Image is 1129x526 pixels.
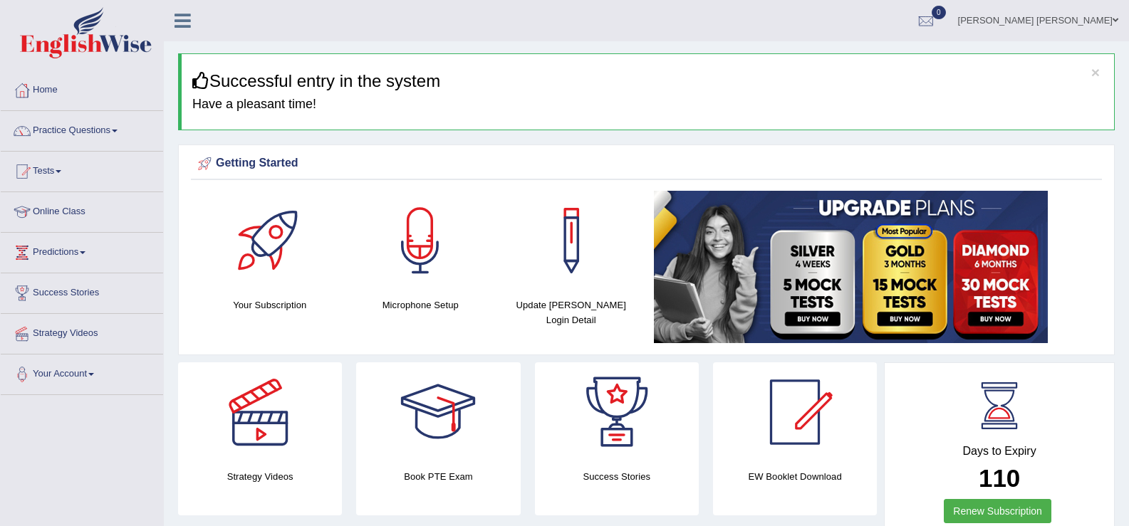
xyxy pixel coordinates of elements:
[713,469,877,484] h4: EW Booklet Download
[194,153,1098,174] div: Getting Started
[1,314,163,349] a: Strategy Videos
[202,298,338,312] h4: Your Subscription
[1,192,163,228] a: Online Class
[1,273,163,309] a: Success Stories
[178,469,342,484] h4: Strategy Videos
[503,298,640,327] h4: Update [PERSON_NAME] Login Detail
[979,464,1020,492] b: 110
[1,111,163,147] a: Practice Questions
[535,469,699,484] h4: Success Stories
[1,354,163,390] a: Your Account
[932,6,946,19] span: 0
[1091,65,1100,80] button: ×
[944,499,1051,523] a: Renew Subscription
[353,298,489,312] h4: Microphone Setup
[654,191,1048,343] img: small5.jpg
[1,233,163,268] a: Predictions
[192,72,1103,90] h3: Successful entry in the system
[356,469,520,484] h4: Book PTE Exam
[192,98,1103,112] h4: Have a pleasant time!
[1,152,163,187] a: Tests
[1,70,163,106] a: Home
[900,445,1098,458] h4: Days to Expiry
